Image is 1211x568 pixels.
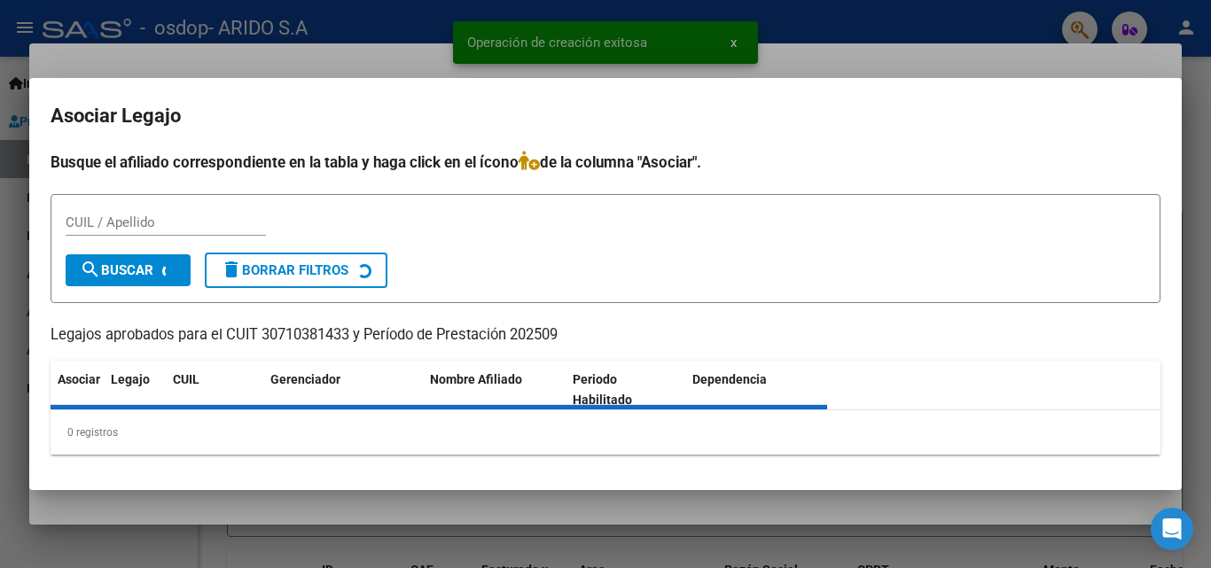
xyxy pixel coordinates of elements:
datatable-header-cell: Periodo Habilitado [566,361,685,419]
datatable-header-cell: Asociar [51,361,104,419]
span: Periodo Habilitado [573,372,632,407]
div: Open Intercom Messenger [1151,508,1193,550]
datatable-header-cell: Legajo [104,361,166,419]
span: Buscar [80,262,153,278]
button: Borrar Filtros [205,253,387,288]
p: Legajos aprobados para el CUIT 30710381433 y Período de Prestación 202509 [51,324,1160,346]
h2: Asociar Legajo [51,99,1160,133]
span: CUIL [173,372,199,386]
span: Dependencia [692,372,767,386]
datatable-header-cell: CUIL [166,361,263,419]
span: Nombre Afiliado [430,372,522,386]
mat-icon: search [80,259,101,280]
span: Asociar [58,372,100,386]
mat-icon: delete [221,259,242,280]
button: Buscar [66,254,191,286]
datatable-header-cell: Nombre Afiliado [423,361,566,419]
datatable-header-cell: Dependencia [685,361,828,419]
h4: Busque el afiliado correspondiente en la tabla y haga click en el ícono de la columna "Asociar". [51,151,1160,174]
div: 0 registros [51,410,1160,455]
span: Legajo [111,372,150,386]
span: Gerenciador [270,372,340,386]
span: Borrar Filtros [221,262,348,278]
datatable-header-cell: Gerenciador [263,361,423,419]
